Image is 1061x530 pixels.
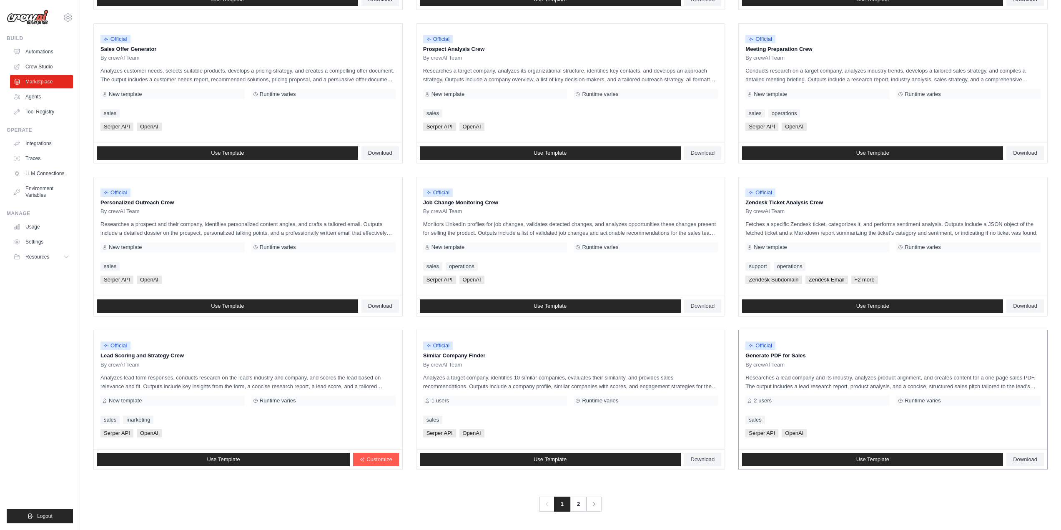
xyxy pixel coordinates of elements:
a: Use Template [742,453,1003,466]
a: Agents [10,90,73,103]
a: Download [361,299,399,313]
span: Official [745,342,775,350]
span: Zendesk Email [805,276,848,284]
span: New template [431,244,464,251]
span: New template [109,91,142,98]
div: Build [7,35,73,42]
a: Usage [10,220,73,234]
span: OpenAI [137,429,162,437]
span: New template [431,91,464,98]
a: Use Template [420,453,681,466]
span: Runtime varies [905,397,941,404]
p: Job Change Monitoring Crew [423,198,718,207]
span: Serper API [423,123,456,131]
a: operations [774,262,806,271]
span: 2 users [754,397,772,404]
span: Download [1013,150,1037,156]
span: Official [423,188,453,197]
span: OpenAI [782,123,807,131]
a: operations [446,262,478,271]
span: Official [423,35,453,43]
span: Download [1013,303,1037,309]
span: Official [100,188,130,197]
span: Official [745,188,775,197]
span: Use Template [207,456,240,463]
a: Environment Variables [10,182,73,202]
span: OpenAI [459,429,484,437]
span: OpenAI [782,429,807,437]
span: New template [754,91,787,98]
span: Runtime varies [905,91,941,98]
span: Download [368,303,392,309]
p: Prospect Analysis Crew [423,45,718,53]
span: Use Template [856,150,889,156]
a: sales [100,109,120,118]
span: Serper API [100,276,133,284]
span: New template [109,244,142,251]
span: By crewAI Team [423,208,462,215]
p: Lead Scoring and Strategy Crew [100,352,396,360]
span: Official [745,35,775,43]
p: Analyzes customer needs, selects suitable products, develops a pricing strategy, and creates a co... [100,66,396,84]
span: Serper API [745,123,778,131]
a: Use Template [97,453,350,466]
a: Use Template [420,146,681,160]
a: support [745,262,770,271]
a: Use Template [742,146,1003,160]
a: Use Template [97,299,358,313]
a: Download [684,299,722,313]
span: Runtime varies [260,91,296,98]
div: Operate [7,127,73,133]
a: sales [745,416,765,424]
a: Use Template [742,299,1003,313]
span: +2 more [851,276,878,284]
p: Researches a lead company and its industry, analyzes product alignment, and creates content for a... [745,373,1041,391]
span: Use Template [211,150,244,156]
p: Sales Offer Generator [100,45,396,53]
span: By crewAI Team [423,362,462,368]
a: Marketplace [10,75,73,88]
a: sales [423,416,442,424]
span: By crewAI Team [100,55,140,61]
span: Runtime varies [582,91,618,98]
span: Serper API [100,123,133,131]
a: sales [100,262,120,271]
a: marketing [123,416,153,424]
span: Serper API [423,276,456,284]
span: 1 users [431,397,449,404]
span: Use Template [211,303,244,309]
p: Analyzes a target company, identifies 10 similar companies, evaluates their similarity, and provi... [423,373,718,391]
span: Download [691,303,715,309]
a: Customize [353,453,399,466]
span: Use Template [534,456,567,463]
span: By crewAI Team [100,208,140,215]
p: Zendesk Ticket Analysis Crew [745,198,1041,207]
span: Download [1013,456,1037,463]
a: LLM Connections [10,167,73,180]
a: Download [361,146,399,160]
span: By crewAI Team [423,55,462,61]
p: Fetches a specific Zendesk ticket, categorizes it, and performs sentiment analysis. Outputs inclu... [745,220,1041,237]
span: Download [691,456,715,463]
span: Customize [366,456,392,463]
img: Logo [7,10,48,25]
a: sales [100,416,120,424]
a: 2 [570,497,587,512]
span: Download [691,150,715,156]
span: OpenAI [459,276,484,284]
span: Serper API [100,429,133,437]
span: New template [109,397,142,404]
p: Conducts research on a target company, analyzes industry trends, develops a tailored sales strate... [745,66,1041,84]
a: sales [423,262,442,271]
a: Download [1006,299,1044,313]
a: Integrations [10,137,73,150]
nav: Pagination [539,497,602,512]
span: Official [423,342,453,350]
span: Runtime varies [260,244,296,251]
span: By crewAI Team [745,55,785,61]
span: New template [754,244,787,251]
a: Traces [10,152,73,165]
span: Runtime varies [260,397,296,404]
a: sales [745,109,765,118]
a: Use Template [420,299,681,313]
